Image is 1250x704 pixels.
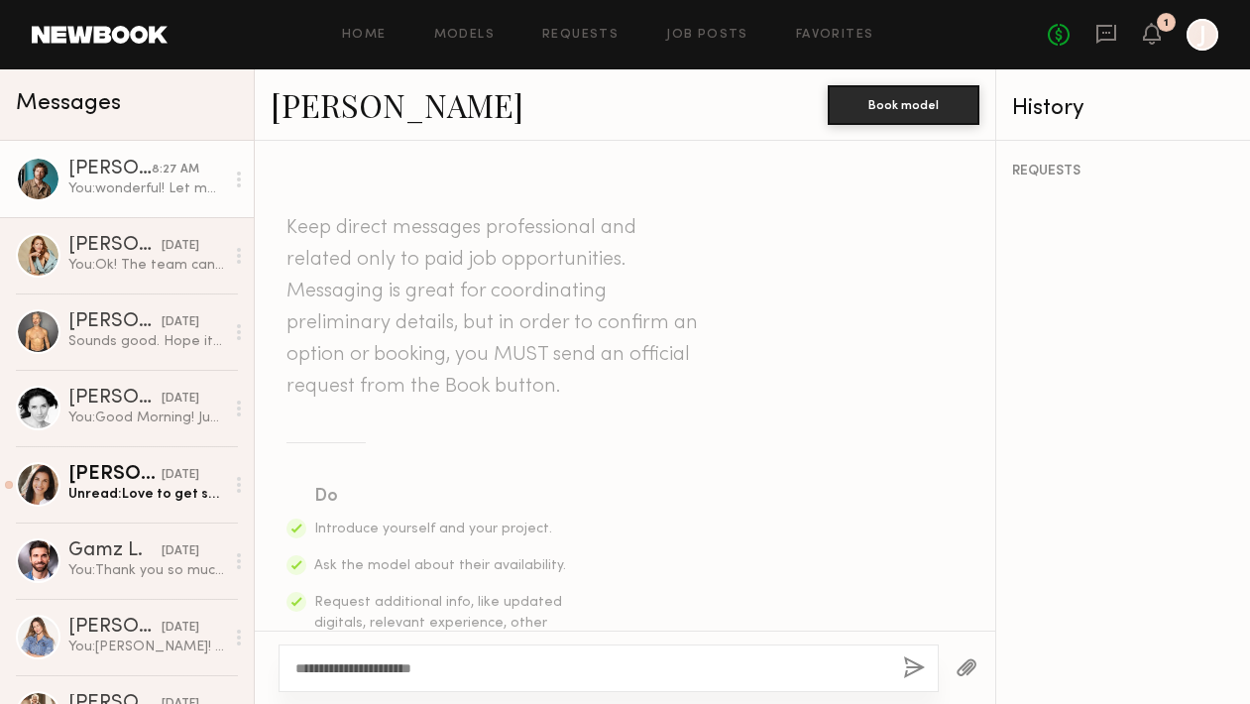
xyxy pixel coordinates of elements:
[68,541,162,561] div: Gamz L.
[314,559,566,572] span: Ask the model about their availability.
[666,29,748,42] a: Job Posts
[68,312,162,332] div: [PERSON_NAME]
[1187,19,1218,51] a: J
[68,465,162,485] div: [PERSON_NAME]
[162,619,199,638] div: [DATE]
[314,596,562,650] span: Request additional info, like updated digitals, relevant experience, other skills, etc.
[828,95,979,112] a: Book model
[314,523,552,535] span: Introduce yourself and your project.
[68,485,224,504] div: Unread: Love to get some photos from our shoot day! Can you email them to me? [EMAIL_ADDRESS][DOM...
[68,179,224,198] div: You: wonderful! Let me confirm the exact hours shortly, but yes the morning :)
[68,160,152,179] div: [PERSON_NAME]
[68,389,162,409] div: [PERSON_NAME]
[1012,165,1234,178] div: REQUESTS
[68,236,162,256] div: [PERSON_NAME]
[542,29,619,42] a: Requests
[314,483,568,511] div: Do
[271,83,523,126] a: [PERSON_NAME]
[68,256,224,275] div: You: Ok! The team can make 1:30-5 PM work. Would that work for you? We were planning on using you...
[68,332,224,351] div: Sounds good. Hope it goes well. Next time, if you don’t mind, just shoot me a rate for the day. I...
[16,92,121,115] span: Messages
[796,29,874,42] a: Favorites
[286,212,703,403] header: Keep direct messages professional and related only to paid job opportunities. Messaging is great ...
[342,29,387,42] a: Home
[68,561,224,580] div: You: Thank you so much for letting me know! We appreciate it!
[152,161,199,179] div: 8:27 AM
[162,313,199,332] div: [DATE]
[828,85,979,125] button: Book model
[162,466,199,485] div: [DATE]
[162,237,199,256] div: [DATE]
[68,618,162,638] div: [PERSON_NAME]
[68,638,224,656] div: You: [PERSON_NAME]! So sorry for the delay. I'm just coming up for air. We would LOVE to send you...
[434,29,495,42] a: Models
[1164,18,1169,29] div: 1
[162,390,199,409] div: [DATE]
[162,542,199,561] div: [DATE]
[68,409,224,427] div: You: Good Morning! Just following up to see if this is something you might be interested in?
[1012,97,1234,120] div: History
